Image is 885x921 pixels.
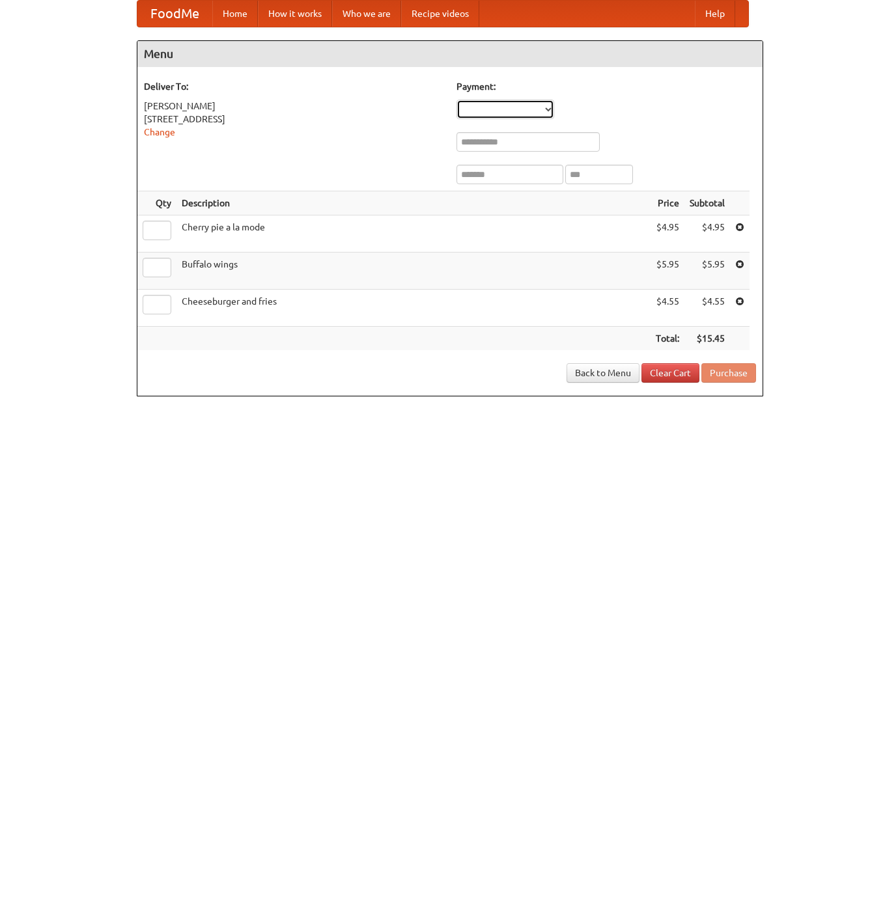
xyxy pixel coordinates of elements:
[332,1,401,27] a: Who we are
[144,113,443,126] div: [STREET_ADDRESS]
[567,363,639,383] a: Back to Menu
[701,363,756,383] button: Purchase
[684,327,730,351] th: $15.45
[651,327,684,351] th: Total:
[144,80,443,93] h5: Deliver To:
[684,290,730,327] td: $4.55
[684,191,730,215] th: Subtotal
[457,80,756,93] h5: Payment:
[695,1,735,27] a: Help
[651,215,684,253] td: $4.95
[137,191,176,215] th: Qty
[176,253,651,290] td: Buffalo wings
[651,290,684,327] td: $4.55
[176,191,651,215] th: Description
[212,1,258,27] a: Home
[176,215,651,253] td: Cherry pie a la mode
[684,253,730,290] td: $5.95
[144,127,175,137] a: Change
[684,215,730,253] td: $4.95
[176,290,651,327] td: Cheeseburger and fries
[137,41,763,67] h4: Menu
[641,363,699,383] a: Clear Cart
[144,100,443,113] div: [PERSON_NAME]
[651,253,684,290] td: $5.95
[137,1,212,27] a: FoodMe
[651,191,684,215] th: Price
[258,1,332,27] a: How it works
[401,1,479,27] a: Recipe videos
